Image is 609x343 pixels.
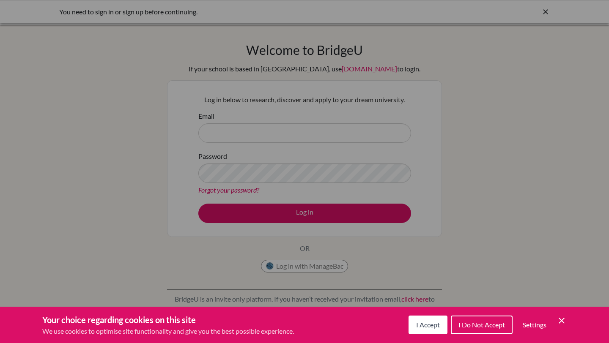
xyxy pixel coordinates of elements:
span: I Do Not Accept [458,321,505,329]
button: I Accept [409,316,447,334]
span: Settings [523,321,546,329]
span: I Accept [416,321,440,329]
p: We use cookies to optimise site functionality and give you the best possible experience. [42,326,294,336]
h3: Your choice regarding cookies on this site [42,313,294,326]
button: I Do Not Accept [451,316,513,334]
button: Settings [516,316,553,333]
button: Save and close [557,316,567,326]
